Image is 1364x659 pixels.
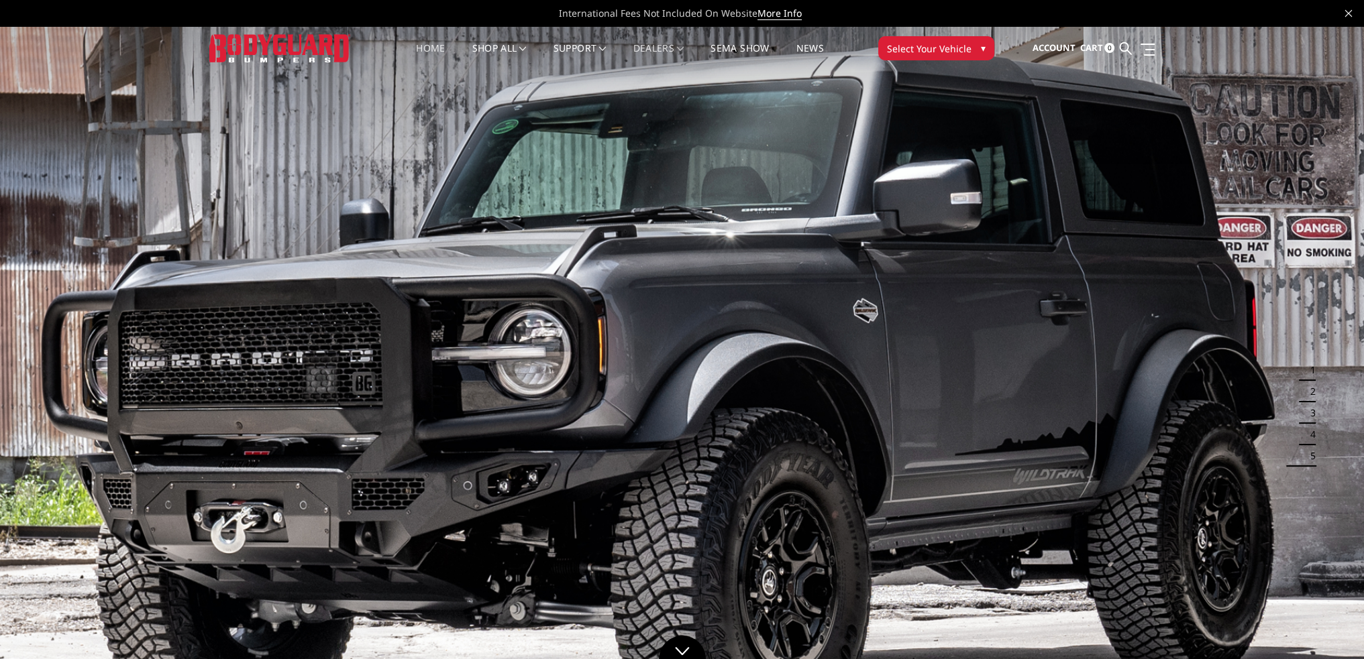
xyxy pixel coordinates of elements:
[416,44,445,70] a: Home
[1297,595,1364,659] iframe: Chat Widget
[1032,30,1075,66] a: Account
[1080,30,1114,66] a: Cart 0
[209,34,350,62] img: BODYGUARD BUMPERS
[1302,359,1316,381] button: 1 of 5
[1302,402,1316,424] button: 3 of 5
[878,36,994,60] button: Select Your Vehicle
[1302,424,1316,445] button: 4 of 5
[1302,381,1316,402] button: 2 of 5
[625,76,769,102] a: Become a Dealer
[981,41,986,55] span: ▾
[1302,445,1316,467] button: 5 of 5
[1104,43,1114,53] span: 0
[757,7,802,20] a: More Info
[633,44,684,70] a: Dealers
[887,42,972,56] span: Select Your Vehicle
[1032,42,1075,54] span: Account
[472,44,527,70] a: shop all
[554,44,607,70] a: Support
[711,44,769,70] a: SEMA Show
[796,44,823,70] a: News
[659,636,706,659] a: Click to Down
[1080,42,1102,54] span: Cart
